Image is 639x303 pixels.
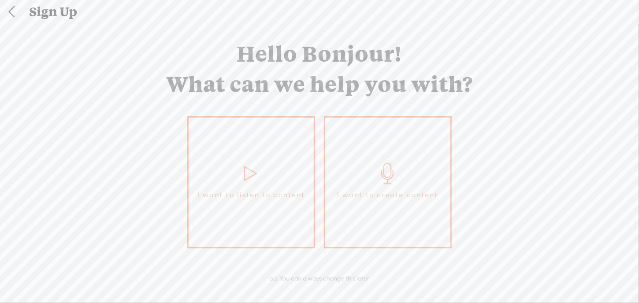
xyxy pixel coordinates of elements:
span: I want to listen to content [197,188,305,202]
div: p.s: You can always change this later [265,274,374,282]
div: Hello Bonjour! [233,43,407,64]
div: What can we help you with? [162,73,477,94]
span: I want to create content [337,188,438,202]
